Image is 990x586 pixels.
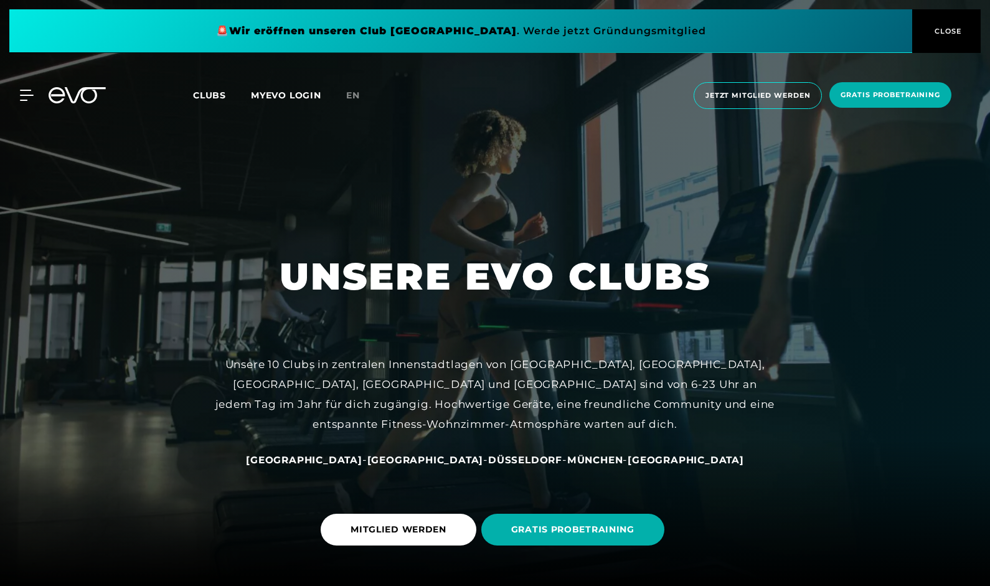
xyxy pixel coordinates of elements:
a: MYEVO LOGIN [251,90,321,101]
span: [GEOGRAPHIC_DATA] [628,454,744,466]
div: - - - - [215,450,775,470]
a: Gratis Probetraining [826,82,955,109]
a: Clubs [193,89,251,101]
span: MITGLIED WERDEN [351,523,446,536]
h1: UNSERE EVO CLUBS [280,252,711,301]
a: [GEOGRAPHIC_DATA] [628,453,744,466]
span: Jetzt Mitglied werden [705,90,810,101]
span: CLOSE [931,26,962,37]
span: en [346,90,360,101]
span: Gratis Probetraining [841,90,940,100]
a: GRATIS PROBETRAINING [481,504,669,555]
span: Düsseldorf [488,454,562,466]
a: MITGLIED WERDEN [321,504,481,555]
a: en [346,88,375,103]
a: Jetzt Mitglied werden [690,82,826,109]
a: [GEOGRAPHIC_DATA] [246,453,362,466]
a: München [567,453,623,466]
span: GRATIS PROBETRAINING [511,523,634,536]
span: [GEOGRAPHIC_DATA] [246,454,362,466]
span: München [567,454,623,466]
a: [GEOGRAPHIC_DATA] [367,453,484,466]
span: [GEOGRAPHIC_DATA] [367,454,484,466]
button: CLOSE [912,9,981,53]
div: Unsere 10 Clubs in zentralen Innenstadtlagen von [GEOGRAPHIC_DATA], [GEOGRAPHIC_DATA], [GEOGRAPHI... [215,354,775,435]
span: Clubs [193,90,226,101]
a: Düsseldorf [488,453,562,466]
